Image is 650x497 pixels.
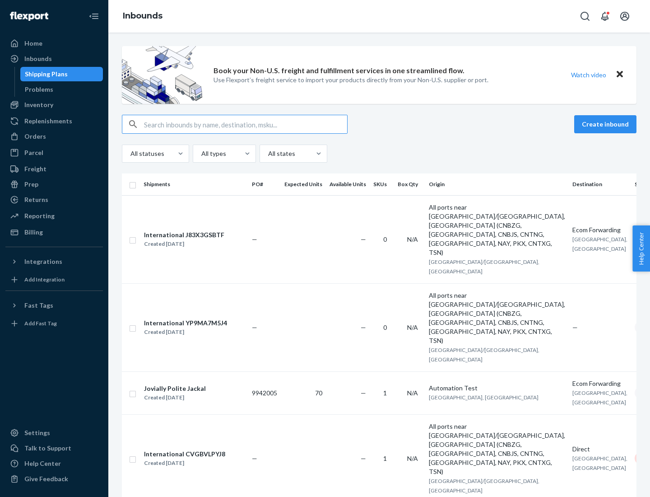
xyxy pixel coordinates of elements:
a: Parcel [5,145,103,160]
a: Replenishments [5,114,103,128]
input: Search inbounds by name, destination, msku... [144,115,347,133]
span: 70 [315,389,322,397]
button: Help Center [632,225,650,272]
div: Add Fast Tag [24,319,57,327]
div: Billing [24,228,43,237]
div: Created [DATE] [144,393,206,402]
div: International CVGBVLPYJ8 [144,450,225,459]
span: N/A [407,455,418,462]
button: Open notifications [596,7,614,25]
div: Direct [572,445,627,454]
a: Settings [5,426,103,440]
th: Origin [425,173,569,195]
a: Returns [5,192,103,207]
span: — [252,235,257,243]
span: — [361,389,366,397]
a: Talk to Support [5,441,103,455]
span: N/A [407,235,418,243]
th: Available Units [326,173,370,195]
span: 0 [383,235,387,243]
div: International J83X3GSBTF [144,230,224,239]
div: Talk to Support [24,444,71,453]
div: Add Integration [24,276,65,283]
button: Open Search Box [576,7,594,25]
div: Settings [24,428,50,437]
button: Open account menu [616,7,634,25]
div: Jovially Polite Jackal [144,384,206,393]
span: — [361,455,366,462]
span: [GEOGRAPHIC_DATA], [GEOGRAPHIC_DATA] [572,236,627,252]
img: Flexport logo [10,12,48,21]
div: Parcel [24,148,43,157]
button: Close Navigation [85,7,103,25]
div: Created [DATE] [144,239,224,248]
span: 0 [383,324,387,331]
button: Watch video [565,68,612,81]
span: [GEOGRAPHIC_DATA], [GEOGRAPHIC_DATA] [429,394,539,401]
th: Box Qty [394,173,425,195]
div: International YP9MA7M5J4 [144,319,227,328]
a: Orders [5,129,103,144]
div: Freight [24,164,46,173]
div: Home [24,39,42,48]
div: Ecom Forwarding [572,379,627,388]
div: Ecom Forwarding [572,225,627,234]
div: Inbounds [24,54,52,63]
div: All ports near [GEOGRAPHIC_DATA]/[GEOGRAPHIC_DATA], [GEOGRAPHIC_DATA] (CNBZG, [GEOGRAPHIC_DATA], ... [429,291,565,345]
th: SKUs [370,173,394,195]
span: — [572,324,578,331]
ol: breadcrumbs [116,3,170,29]
div: Reporting [24,211,55,220]
th: PO# [248,173,281,195]
a: Shipping Plans [20,67,103,81]
span: — [361,235,366,243]
input: All types [200,149,201,158]
div: Inventory [24,100,53,109]
a: Home [5,36,103,51]
a: Add Fast Tag [5,316,103,331]
span: 1 [383,455,387,462]
span: [GEOGRAPHIC_DATA], [GEOGRAPHIC_DATA] [572,455,627,471]
th: Expected Units [281,173,326,195]
div: Problems [25,85,53,94]
div: Orders [24,132,46,141]
th: Destination [569,173,631,195]
a: Reporting [5,209,103,223]
span: [GEOGRAPHIC_DATA]/[GEOGRAPHIC_DATA], [GEOGRAPHIC_DATA] [429,347,539,363]
th: Shipments [140,173,248,195]
a: Inbounds [123,11,162,21]
p: Book your Non-U.S. freight and fulfillment services in one streamlined flow. [214,66,464,76]
a: Freight [5,162,103,176]
span: — [361,324,366,331]
button: Fast Tags [5,298,103,313]
div: Fast Tags [24,301,53,310]
div: Automation Test [429,384,565,393]
a: Problems [20,82,103,97]
a: Prep [5,177,103,192]
button: Create inbound [574,115,636,133]
span: N/A [407,324,418,331]
a: Inbounds [5,52,103,66]
a: Billing [5,225,103,239]
div: Created [DATE] [144,459,225,468]
td: 9942005 [248,371,281,414]
a: Inventory [5,98,103,112]
span: [GEOGRAPHIC_DATA], [GEOGRAPHIC_DATA] [572,389,627,406]
div: Prep [24,180,38,189]
button: Integrations [5,254,103,269]
span: — [252,324,257,331]
span: — [252,455,257,462]
span: [GEOGRAPHIC_DATA]/[GEOGRAPHIC_DATA], [GEOGRAPHIC_DATA] [429,478,539,494]
div: Integrations [24,257,62,266]
div: All ports near [GEOGRAPHIC_DATA]/[GEOGRAPHIC_DATA], [GEOGRAPHIC_DATA] (CNBZG, [GEOGRAPHIC_DATA], ... [429,422,565,476]
input: All states [267,149,268,158]
span: 1 [383,389,387,397]
div: Give Feedback [24,474,68,483]
div: Replenishments [24,117,72,126]
a: Help Center [5,456,103,471]
div: Help Center [24,459,61,468]
span: [GEOGRAPHIC_DATA]/[GEOGRAPHIC_DATA], [GEOGRAPHIC_DATA] [429,258,539,275]
p: Use Flexport’s freight service to import your products directly from your Non-U.S. supplier or port. [214,75,488,84]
